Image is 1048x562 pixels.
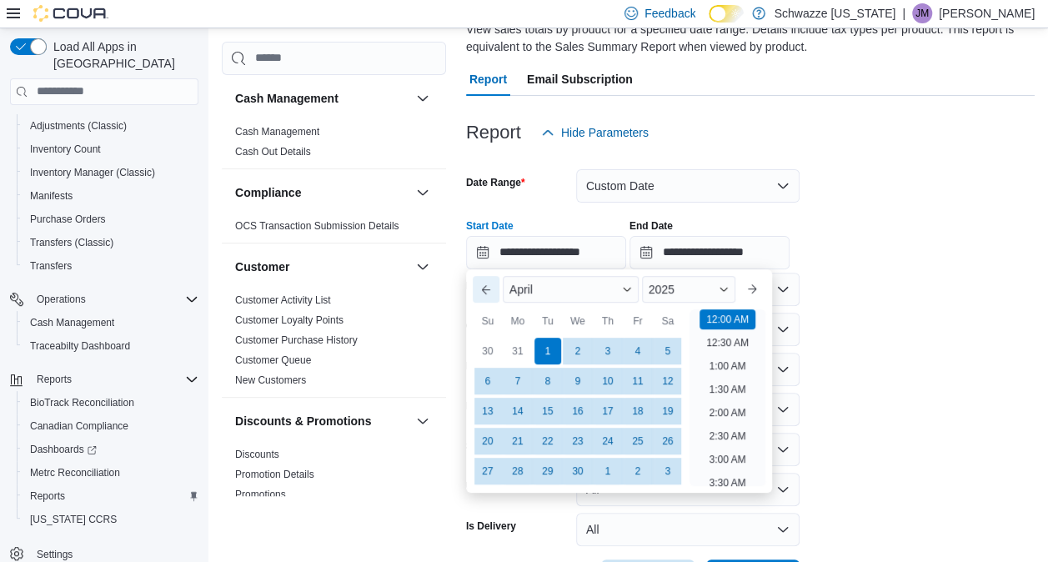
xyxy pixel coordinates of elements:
li: 12:30 AM [700,333,755,353]
span: Inventory Count [23,139,198,159]
li: 2:00 AM [702,403,752,423]
a: Customer Loyalty Points [235,314,343,326]
a: Transfers (Classic) [23,233,120,253]
span: Promotion Details [235,468,314,481]
span: Email Subscription [527,63,633,96]
div: day-27 [474,458,501,484]
div: Button. Open the year selector. 2025 is currently selected. [642,276,736,303]
button: Traceabilty Dashboard [17,334,205,358]
button: Reports [17,484,205,508]
div: day-29 [534,458,561,484]
button: Next month [739,276,765,303]
a: Customer Queue [235,354,311,366]
li: 2:30 AM [702,426,752,446]
button: Hide Parameters [534,116,655,149]
h3: Compliance [235,184,301,201]
a: Purchase Orders [23,209,113,229]
button: Customer [413,257,433,277]
span: Customer Activity List [235,294,331,307]
a: Inventory Manager (Classic) [23,163,162,183]
span: Transfers (Classic) [30,236,113,249]
img: Cova [33,5,108,22]
span: New Customers [235,374,306,387]
span: Washington CCRS [23,509,198,529]
div: Tu [534,308,561,334]
span: Metrc Reconciliation [30,466,120,479]
div: day-20 [474,428,501,454]
span: Customer Loyalty Points [235,314,343,327]
button: Compliance [235,184,409,201]
div: day-26 [654,428,681,454]
button: [US_STATE] CCRS [17,508,205,531]
h3: Customer [235,258,289,275]
span: Transfers (Classic) [23,233,198,253]
input: Press the down key to open a popover containing a calendar. [629,236,790,269]
div: day-31 [504,338,531,364]
div: View sales totals by product for a specified date range. Details include tax types per product. T... [466,21,1026,56]
div: day-9 [564,368,591,394]
button: Open list of options [776,283,790,296]
div: Cash Management [222,122,446,168]
button: Cash Management [413,88,433,108]
button: Cash Management [235,90,409,107]
span: Traceabilty Dashboard [30,339,130,353]
span: Customer Queue [235,354,311,367]
button: Adjustments (Classic) [17,114,205,138]
div: day-22 [534,428,561,454]
li: 3:00 AM [702,449,752,469]
div: day-16 [564,398,591,424]
a: Inventory Count [23,139,108,159]
button: Operations [3,288,205,311]
span: BioTrack Reconciliation [30,396,134,409]
span: Adjustments (Classic) [30,119,127,133]
div: day-2 [564,338,591,364]
span: Settings [37,548,73,561]
a: Promotions [235,489,286,500]
button: Open list of options [776,363,790,376]
div: day-28 [504,458,531,484]
li: 12:00 AM [700,309,755,329]
a: Promotion Details [235,469,314,480]
input: Dark Mode [709,5,744,23]
span: Load All Apps in [GEOGRAPHIC_DATA] [47,38,198,72]
button: Purchase Orders [17,208,205,231]
span: Report [469,63,507,96]
span: Dashboards [23,439,198,459]
span: [US_STATE] CCRS [30,513,117,526]
div: day-12 [654,368,681,394]
button: Canadian Compliance [17,414,205,438]
div: day-7 [504,368,531,394]
div: Customer [222,290,446,397]
span: Feedback [644,5,695,22]
span: 2025 [649,283,674,296]
h3: Discounts & Promotions [235,413,371,429]
a: Traceabilty Dashboard [23,336,137,356]
div: Compliance [222,216,446,243]
button: Inventory Count [17,138,205,161]
div: day-24 [594,428,621,454]
div: day-5 [654,338,681,364]
div: Mo [504,308,531,334]
button: Open list of options [776,403,790,416]
div: day-19 [654,398,681,424]
span: Reports [37,373,72,386]
div: day-23 [564,428,591,454]
span: April [509,283,533,296]
button: Previous Month [473,276,499,303]
span: Customer Purchase History [235,334,358,347]
span: Manifests [23,186,198,206]
span: Cash Management [235,125,319,138]
div: day-10 [594,368,621,394]
div: day-18 [624,398,651,424]
span: Manifests [30,189,73,203]
span: Hide Parameters [561,124,649,141]
a: Customer Purchase History [235,334,358,346]
a: Metrc Reconciliation [23,463,127,483]
span: Reports [23,486,198,506]
span: Operations [30,289,198,309]
a: Reports [23,486,72,506]
a: Transfers [23,256,78,276]
button: Reports [30,369,78,389]
a: Manifests [23,186,79,206]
